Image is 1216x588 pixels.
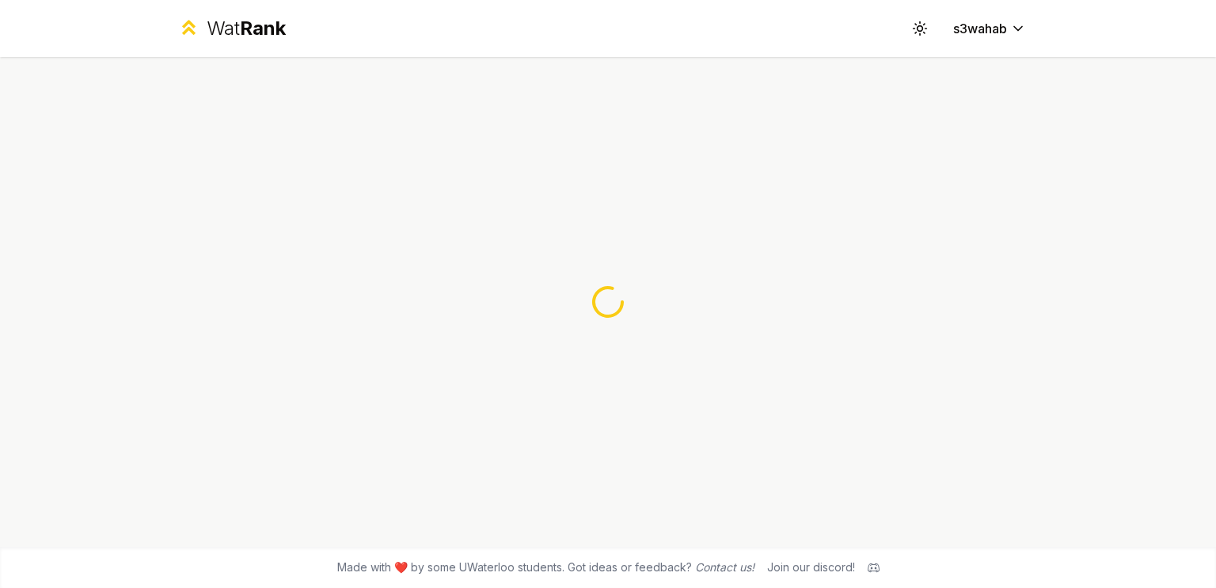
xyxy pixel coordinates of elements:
[177,16,286,41] a: WatRank
[695,560,754,574] a: Contact us!
[940,14,1039,43] button: s3wahab
[337,559,754,575] span: Made with ❤️ by some UWaterloo students. Got ideas or feedback?
[953,19,1007,38] span: s3wahab
[767,559,855,575] div: Join our discord!
[207,16,286,41] div: Wat
[240,17,286,40] span: Rank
